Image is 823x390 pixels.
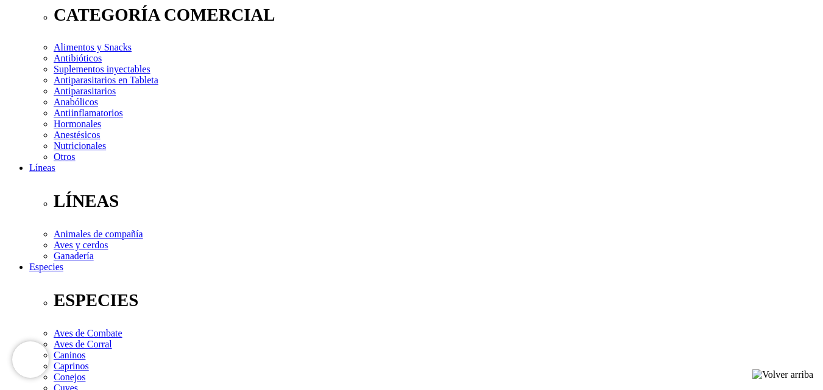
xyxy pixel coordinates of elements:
a: Hormonales [54,119,101,129]
a: Antiparasitarios en Tableta [54,75,158,85]
a: Aves de Corral [54,339,112,349]
a: Conejos [54,372,85,382]
p: LÍNEAS [54,191,818,211]
a: Nutricionales [54,141,106,151]
a: Antibióticos [54,53,102,63]
p: ESPECIES [54,290,818,310]
a: Anestésicos [54,130,100,140]
a: Especies [29,262,63,272]
a: Otros [54,151,76,162]
a: Antiparasitarios [54,86,116,96]
a: Antiinflamatorios [54,108,123,118]
a: Aves de Combate [54,328,122,338]
a: Ganadería [54,251,94,261]
a: Aves y cerdos [54,240,108,250]
img: Volver arriba [752,369,813,380]
a: Líneas [29,162,55,173]
p: CATEGORÍA COMERCIAL [54,5,818,25]
a: Caninos [54,350,85,360]
a: Alimentos y Snacks [54,42,132,52]
a: Anabólicos [54,97,98,107]
a: Animales de compañía [54,229,143,239]
a: Suplementos inyectables [54,64,150,74]
a: Caprinos [54,361,89,371]
iframe: Brevo live chat [12,341,49,378]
